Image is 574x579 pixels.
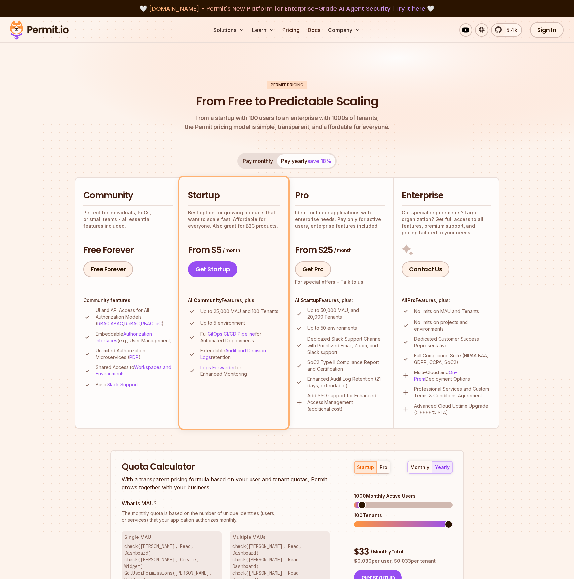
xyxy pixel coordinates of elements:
div: 100 Tenants [354,512,452,519]
a: Try it here [395,4,425,13]
h2: Enterprise [402,190,491,202]
p: Multi-Cloud and Deployment Options [414,369,491,382]
p: Perfect for individuals, PoCs, or small teams - all essential features included. [83,209,173,229]
a: Pricing [280,23,302,37]
h3: Free Forever [83,244,173,256]
button: Solutions [211,23,247,37]
a: Free Forever [83,261,133,277]
a: 5.4k [491,23,522,37]
p: Dedicated Slack Support Channel with Prioritized Email, Zoom, and Slack support [307,336,385,356]
a: ReBAC [124,321,140,326]
h2: Pro [295,190,385,202]
p: Full for Automated Deployments [200,331,280,344]
div: 🤍 🤍 [16,4,558,13]
span: / month [334,247,351,254]
a: Logs Forwarder [200,365,235,370]
p: No limits on MAU and Tenants [414,308,479,315]
p: Best option for growing products that want to scale fast. Affordable for everyone. Also great for... [188,209,280,229]
p: the Permit pricing model is simple, transparent, and affordable for everyone. [185,113,389,132]
a: GitOps CI/CD Pipeline [208,331,255,337]
a: Contact Us [402,261,449,277]
div: Permit Pricing [267,81,307,89]
strong: Community [194,297,222,303]
span: 5.4k [502,26,517,34]
a: Get Pro [295,261,331,277]
div: monthly [410,464,429,471]
p: Dedicated Customer Success Representative [414,336,491,349]
span: The monthly quota is based on the number of unique identities (users [122,510,330,517]
a: Get Startup [188,261,237,277]
div: For special offers - [295,279,363,285]
p: Shared Access to [96,364,173,377]
a: PDP [129,354,139,360]
span: [DOMAIN_NAME] - Permit's New Platform for Enterprise-Grade AI Agent Security | [149,4,425,13]
p: Basic [96,381,138,388]
p: No limits on projects and environments [414,319,491,332]
a: Authorization Interfaces [96,331,152,343]
button: Pay monthly [239,154,277,168]
p: Ideal for larger applications with enterprise needs. Pay only for active users, enterprise featur... [295,209,385,229]
h4: Community features: [83,297,173,304]
h2: Startup [188,190,280,202]
span: / Monthly Total [370,548,403,555]
a: RBAC [97,321,109,326]
a: IaC [155,321,162,326]
h1: From Free to Predictable Scaling [196,93,378,110]
button: Learn [250,23,277,37]
p: Unlimited Authorization Microservices ( ) [96,347,173,361]
strong: Startup [301,297,319,303]
p: Add SSO support for Enhanced Access Management (additional cost) [307,392,385,412]
h4: All Features, plus: [402,297,491,304]
a: Sign In [530,22,564,38]
p: Professional Services and Custom Terms & Conditions Agreement [414,386,491,399]
a: Docs [305,23,323,37]
p: Up to 50,000 MAU, and 20,000 Tenants [307,307,385,320]
a: ABAC [111,321,123,326]
div: $ 33 [354,546,452,558]
h3: From $5 [188,244,280,256]
span: From a startup with 100 users to an enterprise with 1000s of tenants, [185,113,389,123]
div: 1000 Monthly Active Users [354,493,452,499]
p: Up to 5 environment [200,320,245,326]
a: Audit and Decision Logs [200,348,266,360]
p: $ 0.030 per user, $ 0.033 per tenant [354,558,452,564]
p: or services) that your application authorizes monthly. [122,510,330,523]
p: Enhanced Audit Log Retention (21 days, extendable) [307,376,385,389]
h3: Single MAU [124,534,219,540]
h3: What is MAU? [122,499,330,507]
p: Embeddable (e.g., User Management) [96,331,173,344]
h2: Community [83,190,173,202]
a: Talk to us [340,279,363,285]
p: SoC2 Type II Compliance Report and Certification [307,359,385,372]
img: Permit logo [7,19,72,41]
div: pro [380,464,387,471]
p: Full Compliance Suite (HIPAA BAA, GDPR, CCPA, SoC2) [414,352,491,366]
p: for Enhanced Monitoring [200,364,280,377]
h4: All Features, plus: [295,297,385,304]
p: UI and API Access for All Authorization Models ( , , , , ) [96,307,173,327]
strong: Pro [407,297,416,303]
p: Got special requirements? Large organization? Get full access to all features, premium support, a... [402,209,491,236]
h3: Multiple MAUs [232,534,327,540]
a: PBAC [141,321,153,326]
h2: Quota Calculator [122,461,330,473]
button: Company [325,23,363,37]
span: / month [223,247,240,254]
h4: All Features, plus: [188,297,280,304]
a: On-Prem [414,370,457,382]
p: Up to 50 environments [307,325,357,331]
p: Up to 25,000 MAU and 100 Tenants [200,308,278,315]
p: With a transparent pricing formula based on your user and tenant quotas, Permit grows together wi... [122,475,330,491]
a: Slack Support [107,382,138,387]
h3: From $25 [295,244,385,256]
p: Advanced Cloud Uptime Upgrade (0.9999% SLA) [414,403,491,416]
p: Extendable retention [200,347,280,361]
